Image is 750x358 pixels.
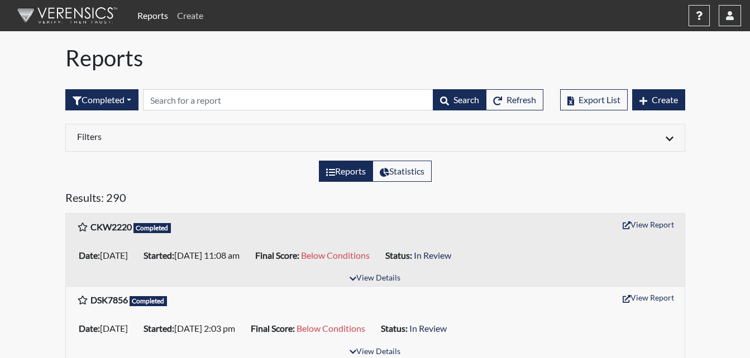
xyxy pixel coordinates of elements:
label: View statistics about completed interviews [372,161,432,182]
button: Completed [65,89,138,110]
b: CKW2220 [90,221,132,232]
input: Search by Registration ID, Interview Number, or Investigation Name. [143,89,433,110]
button: Export List [560,89,628,110]
button: Create [632,89,685,110]
span: In Review [414,250,451,260]
span: Below Conditions [301,250,370,260]
button: Search [433,89,486,110]
span: Create [652,94,678,105]
li: [DATE] [74,320,139,337]
b: Status: [385,250,412,260]
button: View Report [618,289,679,306]
b: Final Score: [255,250,299,260]
b: DSK7856 [90,294,128,305]
b: Date: [79,250,100,260]
div: Filter by interview status [65,89,138,110]
span: Below Conditions [297,323,365,333]
span: Completed [133,223,171,233]
a: Create [173,4,208,27]
b: Started: [144,250,174,260]
span: In Review [409,323,447,333]
li: [DATE] 11:08 am [139,246,251,264]
h5: Results: 290 [65,191,685,209]
b: Date: [79,323,100,333]
span: Search [453,94,479,105]
span: Completed [130,296,168,306]
b: Final Score: [251,323,295,333]
li: [DATE] [74,246,139,264]
li: [DATE] 2:03 pm [139,320,246,337]
b: Status: [381,323,408,333]
a: Reports [133,4,173,27]
label: View the list of reports [319,161,373,182]
button: View Report [618,216,679,233]
span: Export List [579,94,620,105]
h1: Reports [65,45,685,71]
span: Refresh [507,94,536,105]
button: Refresh [486,89,543,110]
b: Started: [144,323,174,333]
h6: Filters [77,131,367,142]
div: Click to expand/collapse filters [69,131,682,144]
button: View Details [345,271,405,286]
